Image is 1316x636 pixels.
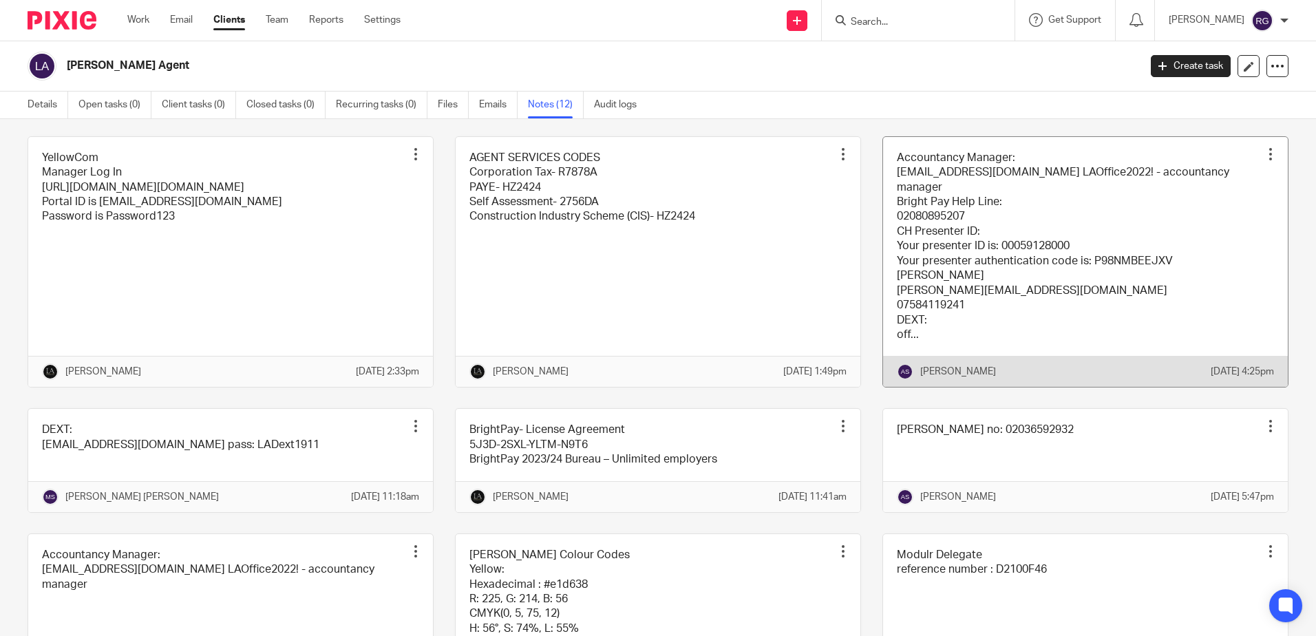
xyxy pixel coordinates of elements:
[1211,365,1274,379] p: [DATE] 4:25pm
[920,490,996,504] p: [PERSON_NAME]
[65,365,141,379] p: [PERSON_NAME]
[336,92,427,118] a: Recurring tasks (0)
[1048,15,1101,25] span: Get Support
[897,489,913,505] img: svg%3E
[42,363,59,380] img: Lockhart+Amin+-+1024x1024+-+light+on+dark.jpg
[67,59,917,73] h2: [PERSON_NAME] Agent
[849,17,973,29] input: Search
[78,92,151,118] a: Open tasks (0)
[356,365,419,379] p: [DATE] 2:33pm
[493,365,569,379] p: [PERSON_NAME]
[246,92,326,118] a: Closed tasks (0)
[309,13,343,27] a: Reports
[364,13,401,27] a: Settings
[1211,490,1274,504] p: [DATE] 5:47pm
[42,489,59,505] img: svg%3E
[28,52,56,81] img: svg%3E
[778,490,847,504] p: [DATE] 11:41am
[1251,10,1273,32] img: svg%3E
[28,11,96,30] img: Pixie
[1169,13,1244,27] p: [PERSON_NAME]
[897,363,913,380] img: svg%3E
[594,92,647,118] a: Audit logs
[351,490,419,504] p: [DATE] 11:18am
[162,92,236,118] a: Client tasks (0)
[479,92,518,118] a: Emails
[783,365,847,379] p: [DATE] 1:49pm
[28,92,68,118] a: Details
[213,13,245,27] a: Clients
[469,489,486,505] img: Lockhart+Amin+-+1024x1024+-+light+on+dark.jpg
[920,365,996,379] p: [PERSON_NAME]
[1151,55,1231,77] a: Create task
[266,13,288,27] a: Team
[469,363,486,380] img: Lockhart+Amin+-+1024x1024+-+light+on+dark.jpg
[170,13,193,27] a: Email
[438,92,469,118] a: Files
[528,92,584,118] a: Notes (12)
[65,490,219,504] p: [PERSON_NAME] [PERSON_NAME]
[493,490,569,504] p: [PERSON_NAME]
[127,13,149,27] a: Work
